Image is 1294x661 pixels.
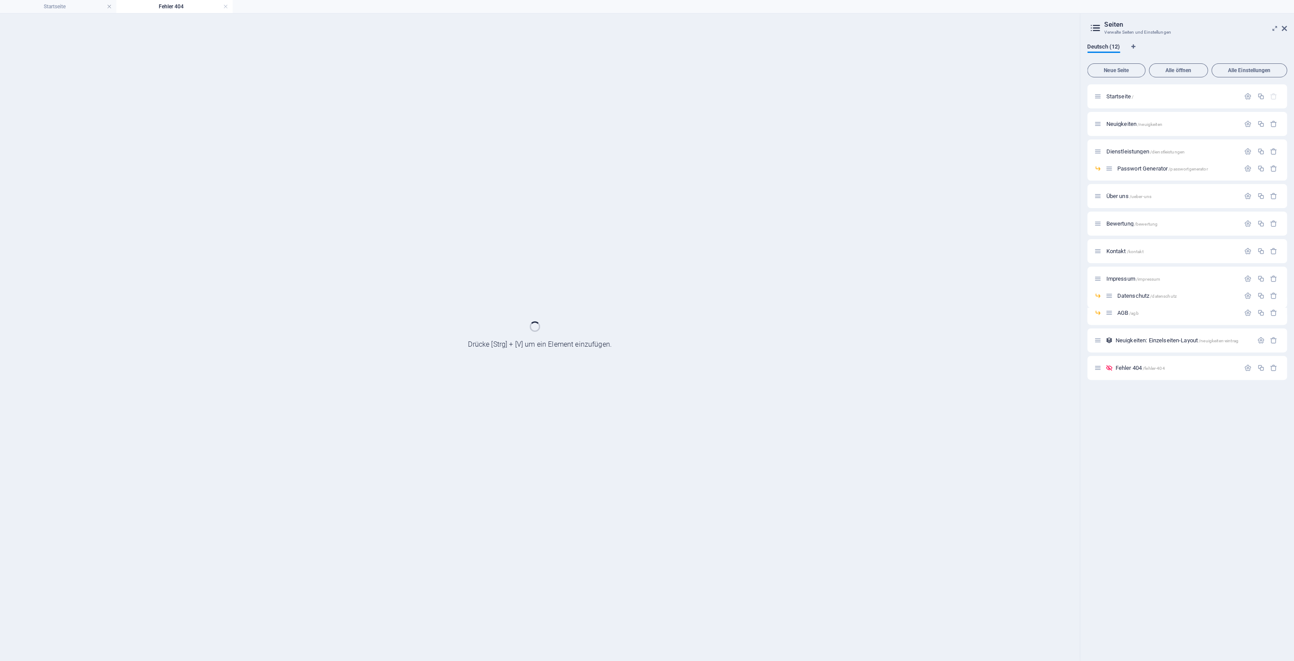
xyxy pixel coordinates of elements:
[1244,192,1252,200] div: Einstellungen
[1106,93,1134,100] span: Klick, um Seite zu öffnen
[1270,337,1277,344] div: Entfernen
[1257,120,1264,128] div: Duplizieren
[1113,365,1240,371] div: Fehler 404/fehler-404
[1270,247,1277,255] div: Entfernen
[1129,194,1151,199] span: /ueber-uns
[1244,275,1252,282] div: Einstellungen
[1257,247,1264,255] div: Duplizieren
[1199,338,1238,343] span: /neuigkeiten-eintrag
[1132,94,1134,99] span: /
[1244,93,1252,100] div: Einstellungen
[1257,364,1264,372] div: Duplizieren
[1257,93,1264,100] div: Duplizieren
[1103,276,1240,282] div: Impressum/impressum
[1168,167,1208,171] span: /passwortgenerator
[1270,192,1277,200] div: Entfernen
[1149,63,1208,77] button: Alle öffnen
[1270,93,1277,100] div: Die Startseite kann nicht gelöscht werden
[1143,366,1165,371] span: /fehler-404
[1137,122,1162,127] span: /neuigkeiten
[1150,294,1177,299] span: /datenschutz
[1103,221,1240,226] div: Bewertung/bewertung
[1106,193,1151,199] span: Klick, um Seite zu öffnen
[116,2,233,11] h4: Fehler 404
[1136,277,1160,282] span: /impressum
[1257,148,1264,155] div: Duplizieren
[1103,94,1240,99] div: Startseite/
[1104,28,1270,36] h3: Verwalte Seiten und Einstellungen
[1106,275,1160,282] span: Klick, um Seite zu öffnen
[1106,220,1158,227] span: Klick, um Seite zu öffnen
[1106,121,1162,127] span: Klick, um Seite zu öffnen
[1257,292,1264,299] div: Duplizieren
[1106,148,1185,155] span: Klick, um Seite zu öffnen
[1257,192,1264,200] div: Duplizieren
[1244,148,1252,155] div: Einstellungen
[1114,293,1240,299] div: Datenschutz/datenschutz
[1244,220,1252,227] div: Einstellungen
[1257,275,1264,282] div: Duplizieren
[1129,311,1139,316] span: /agb
[1115,337,1238,344] span: Neuigkeiten: Einzelseiten-Layout
[1257,165,1264,172] div: Duplizieren
[1103,248,1240,254] div: Kontakt/kontakt
[1091,68,1141,73] span: Neue Seite
[1270,148,1277,155] div: Entfernen
[1270,292,1277,299] div: Entfernen
[1150,150,1184,154] span: /dienstleistungen
[1103,193,1240,199] div: Über uns/ueber-uns
[1244,165,1252,172] div: Einstellungen
[1113,337,1252,343] div: Neuigkeiten: Einzelseiten-Layout/neuigkeiten-eintrag
[1270,120,1277,128] div: Entfernen
[1104,21,1287,28] h2: Seiten
[1244,364,1252,372] div: Einstellungen
[1087,63,1145,77] button: Neue Seite
[1270,165,1277,172] div: Entfernen
[1117,310,1138,316] span: AGB
[1103,121,1240,127] div: Neuigkeiten/neuigkeiten
[1105,337,1113,344] div: Dieses Layout wird als Template für alle Einträge dieser Collection genutzt (z.B. ein Blog Post)....
[1087,42,1120,54] span: Deutsch (12)
[1257,309,1264,317] div: Duplizieren
[1270,309,1277,317] div: Entfernen
[1114,310,1240,316] div: AGB/agb
[1270,364,1277,372] div: Entfernen
[1117,292,1176,299] span: Klick, um Seite zu öffnen
[1115,365,1165,371] span: Klick, um Seite zu öffnen
[1117,165,1207,172] span: Klick, um Seite zu öffnen
[1106,248,1143,254] span: Klick, um Seite zu öffnen
[1270,275,1277,282] div: Entfernen
[1211,63,1287,77] button: Alle Einstellungen
[1127,249,1143,254] span: /kontakt
[1134,222,1157,226] span: /bewertung
[1257,220,1264,227] div: Duplizieren
[1103,149,1240,154] div: Dienstleistungen/dienstleistungen
[1244,247,1252,255] div: Einstellungen
[1270,220,1277,227] div: Entfernen
[1257,337,1264,344] div: Einstellungen
[1215,68,1283,73] span: Alle Einstellungen
[1244,292,1252,299] div: Einstellungen
[1244,309,1252,317] div: Einstellungen
[1153,68,1204,73] span: Alle öffnen
[1244,120,1252,128] div: Einstellungen
[1114,166,1240,171] div: Passwort Generator/passwortgenerator
[1087,43,1287,60] div: Sprachen-Tabs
